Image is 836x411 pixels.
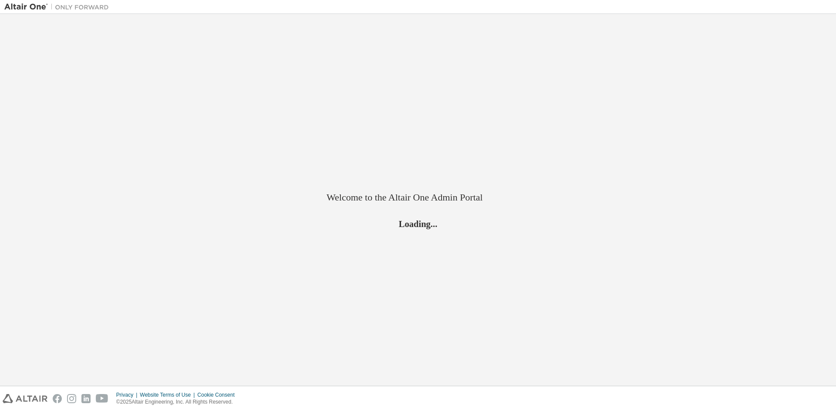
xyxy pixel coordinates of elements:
[53,394,62,403] img: facebook.svg
[116,398,240,406] p: © 2025 Altair Engineering, Inc. All Rights Reserved.
[197,391,239,398] div: Cookie Consent
[67,394,76,403] img: instagram.svg
[3,394,47,403] img: altair_logo.svg
[327,218,509,229] h2: Loading...
[96,394,108,403] img: youtube.svg
[327,191,509,204] h2: Welcome to the Altair One Admin Portal
[116,391,140,398] div: Privacy
[81,394,91,403] img: linkedin.svg
[140,391,197,398] div: Website Terms of Use
[4,3,113,11] img: Altair One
